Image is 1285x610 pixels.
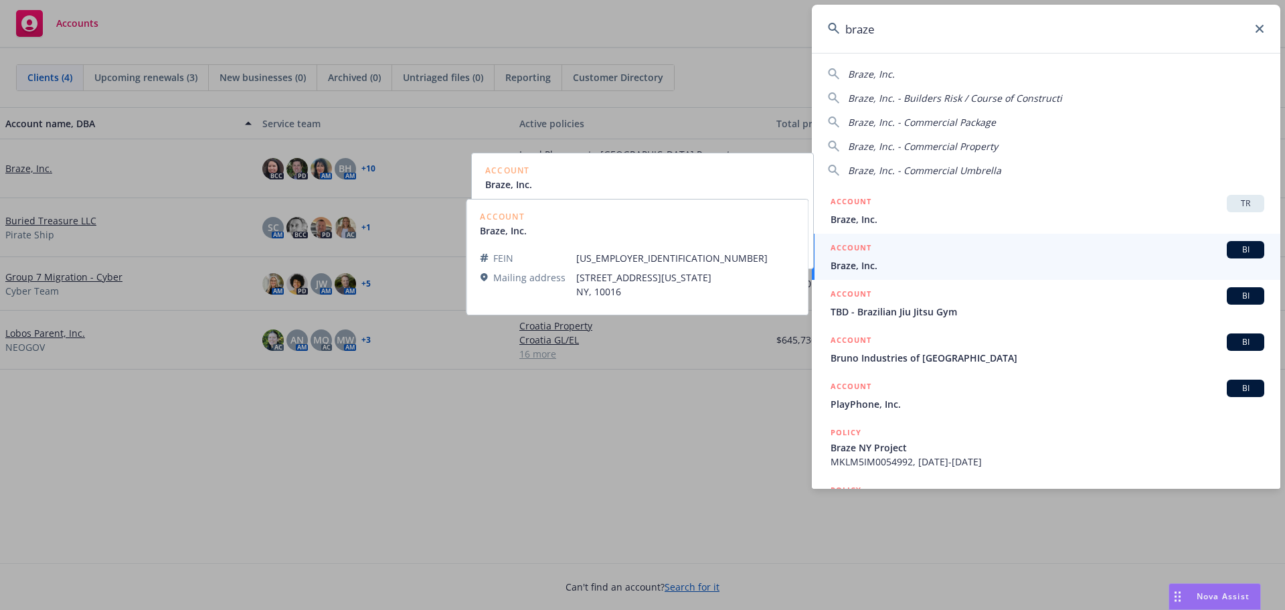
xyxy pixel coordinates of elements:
[1169,584,1186,609] div: Drag to move
[848,164,1001,177] span: Braze, Inc. - Commercial Umbrella
[831,441,1264,455] span: Braze NY Project
[831,258,1264,273] span: Braze, Inc.
[831,483,861,497] h5: POLICY
[848,116,996,129] span: Braze, Inc. - Commercial Package
[831,426,861,439] h5: POLICY
[831,287,871,303] h5: ACCOUNT
[812,187,1280,234] a: ACCOUNTTRBraze, Inc.
[812,280,1280,326] a: ACCOUNTBITBD - Brazilian Jiu Jitsu Gym
[812,476,1280,534] a: POLICY
[831,212,1264,226] span: Braze, Inc.
[848,68,895,80] span: Braze, Inc.
[812,326,1280,372] a: ACCOUNTBIBruno Industries of [GEOGRAPHIC_DATA]
[831,333,871,350] h5: ACCOUNT
[831,380,871,396] h5: ACCOUNT
[831,351,1264,365] span: Bruno Industries of [GEOGRAPHIC_DATA]
[1232,198,1259,210] span: TR
[1232,244,1259,256] span: BI
[831,241,871,257] h5: ACCOUNT
[1197,591,1250,602] span: Nova Assist
[848,92,1062,104] span: Braze, Inc. - Builders Risk / Course of Constructi
[831,305,1264,319] span: TBD - Brazilian Jiu Jitsu Gym
[831,195,871,211] h5: ACCOUNT
[1232,382,1259,394] span: BI
[812,5,1280,53] input: Search...
[812,234,1280,280] a: ACCOUNTBIBraze, Inc.
[831,397,1264,411] span: PlayPhone, Inc.
[812,418,1280,476] a: POLICYBraze NY ProjectMKLM5IM0054992, [DATE]-[DATE]
[1232,290,1259,302] span: BI
[848,140,998,153] span: Braze, Inc. - Commercial Property
[831,455,1264,469] span: MKLM5IM0054992, [DATE]-[DATE]
[1169,583,1261,610] button: Nova Assist
[1232,336,1259,348] span: BI
[812,372,1280,418] a: ACCOUNTBIPlayPhone, Inc.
